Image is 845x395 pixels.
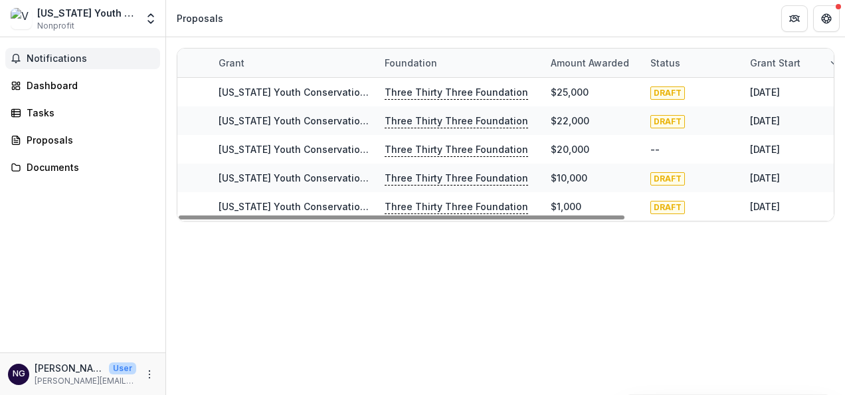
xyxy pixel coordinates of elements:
[27,78,149,92] div: Dashboard
[219,201,469,212] a: [US_STATE] Youth Conservation Corps -Grant - [DATE]
[11,8,32,29] img: Vermont Youth Conservation Corps
[37,20,74,32] span: Nonprofit
[650,201,685,214] span: DRAFT
[5,129,160,151] a: Proposals
[35,361,104,375] p: [PERSON_NAME]
[13,370,25,378] div: Naomi Galimidi
[377,49,543,77] div: Foundation
[813,5,840,32] button: Get Help
[141,366,157,382] button: More
[219,86,430,98] a: [US_STATE] Youth Conservation Corps - 2024
[27,133,149,147] div: Proposals
[551,85,589,99] div: $25,000
[211,49,377,77] div: Grant
[377,56,445,70] div: Foundation
[177,11,223,25] div: Proposals
[219,172,537,184] a: [US_STATE] Youth Conservation Corps - Large Proposal Grant - 2021
[650,142,660,156] div: --
[543,49,642,77] div: Amount awarded
[385,171,528,186] p: Three Thirty Three Foundation
[385,199,528,214] p: Three Thirty Three Foundation
[109,362,136,374] p: User
[642,56,688,70] div: Status
[219,144,430,155] a: [US_STATE] Youth Conservation Corps - 2022
[219,115,430,126] a: [US_STATE] Youth Conservation Corps - 2023
[650,86,685,100] span: DRAFT
[750,142,780,156] div: [DATE]
[27,53,155,65] span: Notifications
[830,58,840,68] svg: sorted descending
[543,56,637,70] div: Amount awarded
[171,9,229,28] nav: breadcrumb
[211,56,252,70] div: Grant
[551,171,587,185] div: $10,000
[742,56,808,70] div: Grant start
[141,5,160,32] button: Open entity switcher
[650,115,685,128] span: DRAFT
[650,172,685,186] span: DRAFT
[5,156,160,178] a: Documents
[5,74,160,96] a: Dashboard
[750,171,780,185] div: [DATE]
[27,106,149,120] div: Tasks
[37,6,136,20] div: [US_STATE] Youth Conservation Corps
[35,375,136,387] p: [PERSON_NAME][EMAIL_ADDRESS][PERSON_NAME][DOMAIN_NAME]
[750,85,780,99] div: [DATE]
[551,199,581,213] div: $1,000
[742,49,842,77] div: Grant start
[750,114,780,128] div: [DATE]
[5,48,160,69] button: Notifications
[781,5,808,32] button: Partners
[750,199,780,213] div: [DATE]
[642,49,742,77] div: Status
[551,142,589,156] div: $20,000
[551,114,589,128] div: $22,000
[27,160,149,174] div: Documents
[5,102,160,124] a: Tasks
[385,85,528,100] p: Three Thirty Three Foundation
